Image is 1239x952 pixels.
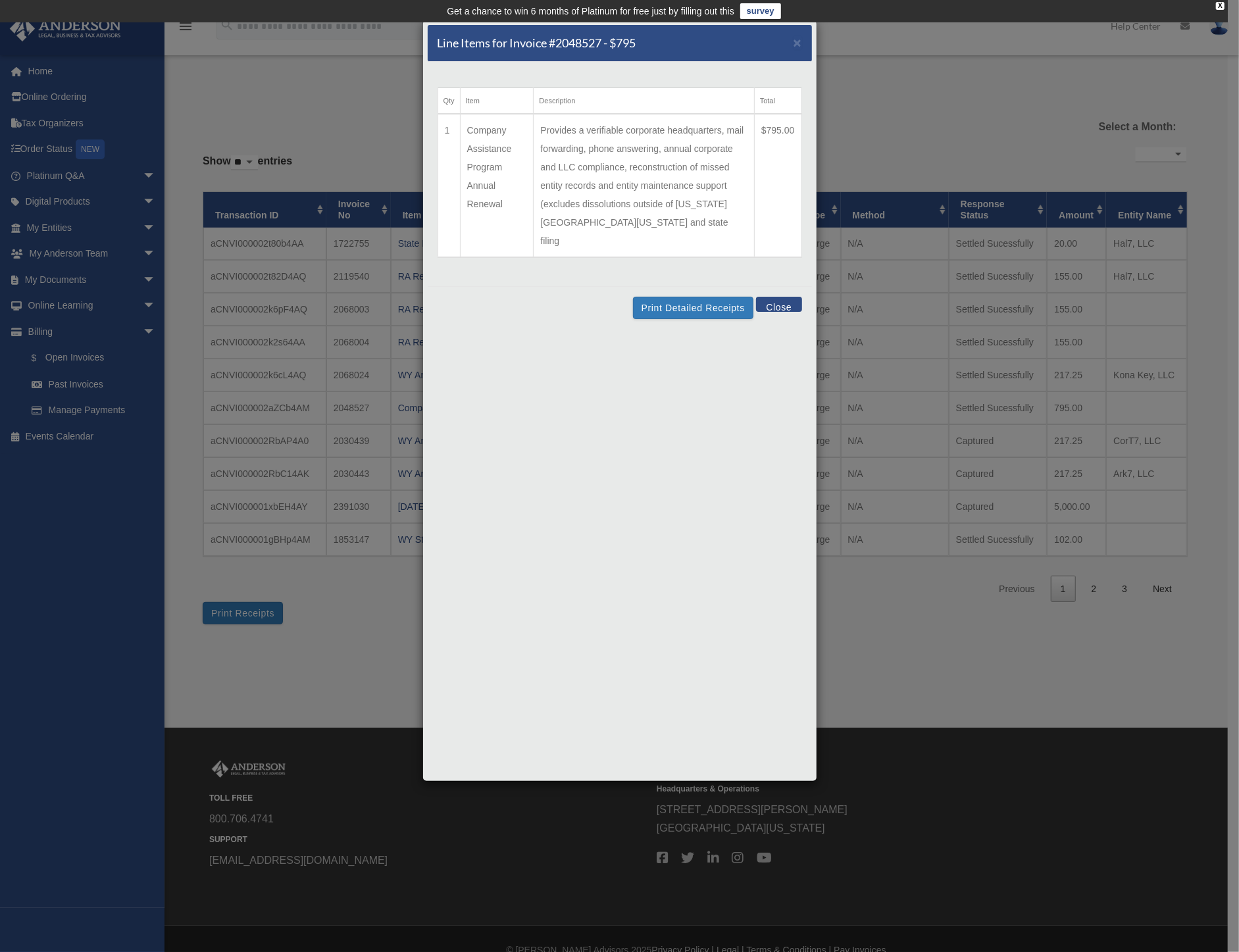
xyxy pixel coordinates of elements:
div: Get a chance to win 6 months of Platinum for free just by filling out this [447,3,734,19]
button: Close [794,36,802,49]
th: Qty [438,88,460,114]
button: Print Detailed Receipts [633,297,753,319]
td: $795.00 [754,114,801,257]
div: close [1216,2,1225,10]
td: Company Assistance Program Annual Renewal [460,114,534,257]
button: Close [756,297,801,312]
td: Provides a verifiable corporate headquarters, mail forwarding, phone answering, annual corporate ... [534,114,754,257]
h5: Line Items for Invoice #2048527 - $795 [438,35,636,51]
a: survey [740,3,781,19]
th: Item [460,88,534,114]
th: Description [534,88,754,114]
th: Total [754,88,801,114]
td: 1 [438,114,460,257]
span: × [794,35,802,50]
